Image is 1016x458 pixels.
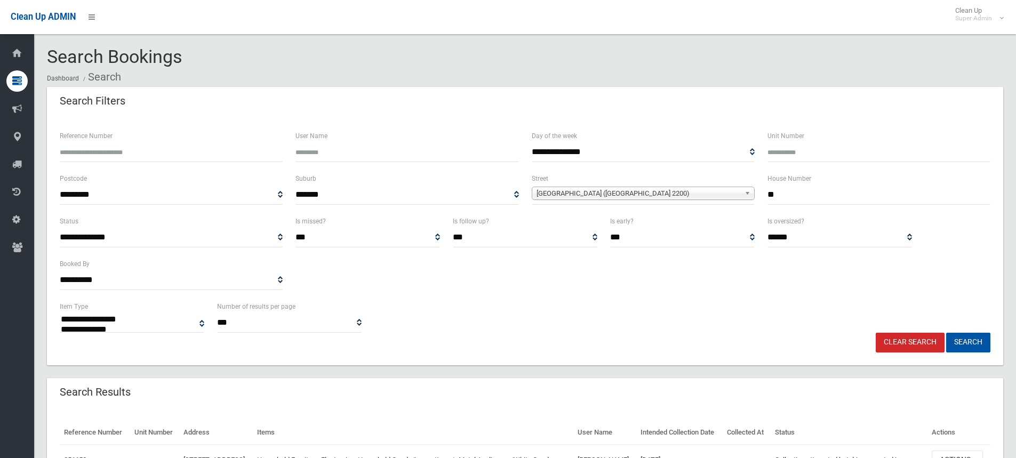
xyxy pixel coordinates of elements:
[610,215,634,227] label: Is early?
[60,301,88,312] label: Item Type
[946,333,990,352] button: Search
[532,130,577,142] label: Day of the week
[130,421,180,445] th: Unit Number
[453,215,489,227] label: Is follow up?
[295,173,316,184] label: Suburb
[950,6,1003,22] span: Clean Up
[771,421,927,445] th: Status
[47,91,138,111] header: Search Filters
[955,14,992,22] small: Super Admin
[927,421,990,445] th: Actions
[60,130,113,142] label: Reference Number
[60,421,130,445] th: Reference Number
[295,215,326,227] label: Is missed?
[253,421,573,445] th: Items
[767,215,804,227] label: Is oversized?
[60,215,78,227] label: Status
[295,130,327,142] label: User Name
[537,187,740,200] span: [GEOGRAPHIC_DATA] ([GEOGRAPHIC_DATA] 2200)
[60,258,90,270] label: Booked By
[60,173,87,184] label: Postcode
[876,333,945,352] a: Clear Search
[47,382,143,403] header: Search Results
[11,12,76,22] span: Clean Up ADMIN
[47,46,182,67] span: Search Bookings
[47,75,79,82] a: Dashboard
[81,67,121,87] li: Search
[767,173,811,184] label: House Number
[723,421,771,445] th: Collected At
[179,421,253,445] th: Address
[532,173,548,184] label: Street
[573,421,636,445] th: User Name
[636,421,723,445] th: Intended Collection Date
[767,130,804,142] label: Unit Number
[217,301,295,312] label: Number of results per page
